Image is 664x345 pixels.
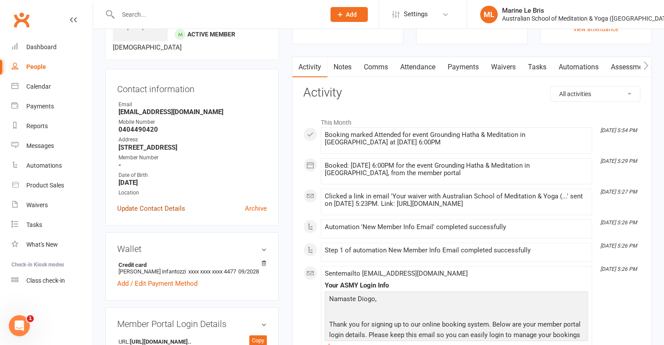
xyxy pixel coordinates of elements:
div: Tasks [26,221,42,228]
a: Messages [11,136,93,156]
div: People [26,63,46,70]
div: Member Number [118,154,267,162]
span: Sent email to [EMAIL_ADDRESS][DOMAIN_NAME] [325,270,468,277]
div: Messages [26,142,54,149]
a: Tasks [11,215,93,235]
div: Automations [26,162,62,169]
i: [DATE] 5:27 PM [600,189,637,195]
span: Settings [404,4,428,24]
div: Calendar [26,83,51,90]
a: Class kiosk mode [11,271,93,291]
a: Waivers [11,195,93,215]
strong: 0404490420 [118,126,267,133]
div: Date of Birth [118,171,267,180]
span: Active member [187,31,235,38]
strong: [DATE] [118,179,267,187]
p: Namaste Diogo, [327,294,586,306]
strong: [EMAIL_ADDRESS][DOMAIN_NAME] [118,108,267,116]
a: Activity [292,57,327,77]
div: Reports [26,122,48,129]
div: ML [480,6,498,23]
h3: Activity [303,86,640,100]
a: Clubworx [11,9,32,31]
a: What's New [11,235,93,255]
a: Update Contact Details [117,203,185,214]
a: Dashboard [11,37,93,57]
a: Payments [11,97,93,116]
div: Booked: [DATE] 6:00PM for the event Grounding Hatha & Meditation in [GEOGRAPHIC_DATA], from the m... [325,162,588,177]
h3: Wallet [117,244,267,254]
div: Location [118,189,267,197]
div: What's New [26,241,58,248]
input: Search... [115,8,319,21]
a: Archive [245,203,267,214]
a: Calendar [11,77,93,97]
a: Payments [441,57,485,77]
a: view attendance [574,25,618,32]
a: Assessments [605,57,658,77]
div: Your ASMY Login Info [325,282,588,289]
div: Product Sales [26,182,64,189]
div: Dashboard [26,43,57,50]
a: Attendance [394,57,441,77]
span: 1 [27,315,34,322]
span: xxxx xxxx xxxx 4477 [188,268,236,275]
li: [PERSON_NAME] infantozzi [117,260,267,276]
i: [DATE] 5:26 PM [600,243,637,249]
a: Product Sales [11,176,93,195]
span: 09/2028 [238,268,259,275]
div: Address [118,136,267,144]
i: [DATE] 5:29 PM [600,158,637,164]
a: Automations [11,156,93,176]
button: Add [330,7,368,22]
iframe: Intercom live chat [9,315,30,336]
a: Reports [11,116,93,136]
div: Email [118,101,267,109]
span: Add [346,11,357,18]
h3: Contact information [117,81,267,94]
div: Class check-in [26,277,65,284]
a: Notes [327,57,358,77]
span: [DEMOGRAPHIC_DATA] [113,43,182,51]
li: This Month [303,113,640,127]
h3: Member Portal Login Details [117,319,267,329]
strong: Credit card [118,262,262,268]
a: People [11,57,93,77]
a: Comms [358,57,394,77]
a: Tasks [522,57,553,77]
a: Add / Edit Payment Method [117,278,197,289]
div: Booking marked Attended for event Grounding Hatha & Meditation in [GEOGRAPHIC_DATA] at [DATE] 6:00PM [325,131,588,146]
div: Clicked a link in email 'Your waiver with Australian School of Meditation & Yoga (...' sent on [D... [325,193,588,208]
i: [DATE] 5:26 PM [600,266,637,272]
div: Payments [26,103,54,110]
div: Automation 'New Member Info Email' completed successfully [325,223,588,231]
div: Mobile Number [118,118,267,126]
div: Step 1 of automation New Member Info Email completed successfully [325,247,588,254]
a: Waivers [485,57,522,77]
strong: - [118,161,267,169]
strong: [STREET_ADDRESS] [118,144,267,151]
i: [DATE] 5:26 PM [600,219,637,226]
div: Waivers [26,201,48,208]
i: [DATE] 5:54 PM [600,127,637,133]
a: Automations [553,57,605,77]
